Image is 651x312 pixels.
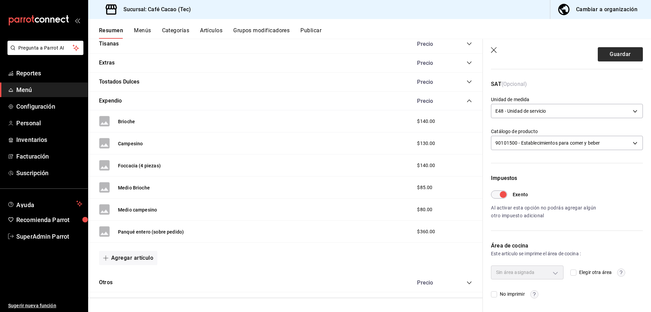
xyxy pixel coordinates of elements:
span: No imprimir [497,291,525,298]
span: $360.00 [417,228,435,235]
p: (Opcional) [491,80,643,96]
div: Precio [410,98,454,104]
div: Precio [410,60,454,66]
span: $85.00 [417,184,432,191]
button: Guardar [598,47,643,61]
button: Grupos modificadores [233,27,290,39]
div: Cambiar a organización [576,5,637,14]
span: Configuración [16,102,82,111]
span: Suscripción [16,168,82,178]
span: Menú [16,85,82,94]
button: collapse-category-row [467,60,472,66]
button: collapse-category-row [467,98,472,104]
a: Pregunta a Parrot AI [5,49,83,56]
span: Ayuda [16,200,74,208]
button: Medio Brioche [118,184,150,191]
div: Impuestos [491,174,643,182]
div: Precio [410,41,454,47]
button: collapse-category-row [467,79,472,85]
span: 90101500 - Establecimientos para comer y beber [495,140,600,146]
button: Campesino [118,140,143,147]
span: Inventarios [16,135,82,144]
button: Expendio [99,97,122,105]
button: Medio campesino [118,206,157,213]
span: $80.00 [417,206,432,213]
button: Menús [134,27,151,39]
p: Al activar esta opción no podrás agregar algún otro impuesto adicional [491,204,597,220]
span: Elegir otra área [576,269,612,276]
label: Unidad de medida [491,97,643,102]
button: Publicar [300,27,321,39]
div: navigation tabs [99,27,651,39]
button: Extras [99,59,115,67]
button: Foccacia (4 piezas) [118,162,161,169]
button: Artículos [200,27,222,39]
span: SuperAdmin Parrot [16,232,82,241]
button: Tisanas [99,40,119,48]
button: collapse-category-row [467,280,472,286]
span: Recomienda Parrot [16,215,82,224]
button: Otros [99,279,113,287]
button: Agregar artículo [99,251,157,265]
button: Tostados Dulces [99,78,140,86]
span: Exento [513,191,528,198]
span: Personal [16,118,82,128]
button: Panqué entero (sobre pedido) [118,228,184,235]
div: E48 - Unidad de servicio [491,104,643,118]
button: Brioche [118,118,135,125]
span: Sugerir nueva función [8,302,82,309]
div: Este artículo se imprime el área de cocina : [491,250,643,257]
span: Reportes [16,69,82,78]
button: Resumen [99,27,123,39]
button: open_drawer_menu [75,18,80,23]
label: Catálogo de producto [491,129,643,134]
h3: Sucursal: Café Cacao (Tec) [118,5,191,14]
div: Precio [410,79,454,85]
span: $140.00 [417,118,435,125]
div: Precio [410,279,454,286]
span: Facturación [16,152,82,161]
button: Pregunta a Parrot AI [7,41,83,55]
div: Área de cocina [491,242,643,250]
span: Pregunta a Parrot AI [18,44,73,52]
button: collapse-category-row [467,41,472,47]
span: Sin área asignada [496,270,534,275]
strong: SAT [491,81,501,87]
span: $140.00 [417,162,435,169]
button: Categorías [162,27,190,39]
span: $130.00 [417,140,435,147]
